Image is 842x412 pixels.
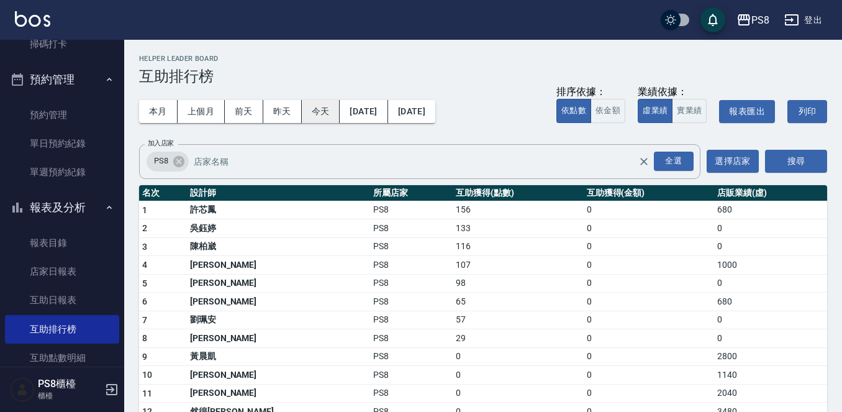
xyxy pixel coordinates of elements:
[370,256,453,275] td: PS8
[714,384,827,403] td: 2040
[714,366,827,385] td: 1140
[370,185,453,201] th: 所屬店家
[453,384,583,403] td: 0
[584,219,714,238] td: 0
[370,347,453,366] td: PS8
[5,315,119,344] a: 互助排行榜
[5,63,119,96] button: 預約管理
[5,129,119,158] a: 單日預約紀錄
[584,237,714,256] td: 0
[584,384,714,403] td: 0
[142,278,147,288] span: 5
[700,7,725,32] button: save
[225,100,263,123] button: 前天
[584,347,714,366] td: 0
[38,390,101,401] p: 櫃檯
[147,152,189,172] div: PS8
[187,237,370,256] td: 陳柏崴
[714,311,827,329] td: 0
[187,293,370,311] td: [PERSON_NAME]
[187,219,370,238] td: 吳鈺婷
[584,201,714,219] td: 0
[142,296,147,306] span: 6
[672,99,707,123] button: 實業績
[453,311,583,329] td: 57
[178,100,225,123] button: 上個月
[714,256,827,275] td: 1000
[5,101,119,129] a: 預約管理
[139,100,178,123] button: 本月
[654,152,694,171] div: 全選
[388,100,435,123] button: [DATE]
[714,185,827,201] th: 店販業績(虛)
[584,274,714,293] td: 0
[187,366,370,385] td: [PERSON_NAME]
[370,237,453,256] td: PS8
[15,11,50,27] img: Logo
[453,256,583,275] td: 107
[453,237,583,256] td: 116
[142,242,147,252] span: 3
[453,185,583,201] th: 互助獲得(點數)
[5,286,119,314] a: 互助日報表
[187,185,370,201] th: 設計師
[370,366,453,385] td: PS8
[187,347,370,366] td: 黃晨凱
[714,329,827,348] td: 0
[340,100,387,123] button: [DATE]
[142,388,153,398] span: 11
[584,311,714,329] td: 0
[5,158,119,186] a: 單週預約紀錄
[187,274,370,293] td: [PERSON_NAME]
[142,205,147,215] span: 1
[584,293,714,311] td: 0
[453,219,583,238] td: 133
[142,333,147,343] span: 8
[453,366,583,385] td: 0
[453,201,583,219] td: 156
[139,68,827,85] h3: 互助排行榜
[556,99,591,123] button: 依點數
[556,86,625,99] div: 排序依據：
[731,7,774,33] button: PS8
[714,237,827,256] td: 0
[5,30,119,58] a: 掃碼打卡
[591,99,625,123] button: 依金額
[370,293,453,311] td: PS8
[707,150,759,173] button: 選擇店家
[714,274,827,293] td: 0
[584,185,714,201] th: 互助獲得(金額)
[142,260,147,270] span: 4
[187,256,370,275] td: [PERSON_NAME]
[5,229,119,257] a: 報表目錄
[714,293,827,311] td: 680
[370,384,453,403] td: PS8
[719,100,775,123] button: 報表匯出
[584,366,714,385] td: 0
[5,191,119,224] button: 報表及分析
[453,293,583,311] td: 65
[453,329,583,348] td: 29
[5,344,119,372] a: 互助點數明細
[139,185,187,201] th: 名次
[142,352,147,362] span: 9
[142,223,147,233] span: 2
[142,315,147,325] span: 7
[584,329,714,348] td: 0
[714,347,827,366] td: 2800
[370,201,453,219] td: PS8
[453,274,583,293] td: 98
[751,12,769,28] div: PS8
[765,150,827,173] button: 搜尋
[453,347,583,366] td: 0
[191,150,660,172] input: 店家名稱
[638,99,672,123] button: 虛業績
[714,219,827,238] td: 0
[370,311,453,329] td: PS8
[787,100,827,123] button: 列印
[370,219,453,238] td: PS8
[10,377,35,402] img: Person
[148,139,174,148] label: 加入店家
[187,311,370,329] td: 劉珮安
[187,384,370,403] td: [PERSON_NAME]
